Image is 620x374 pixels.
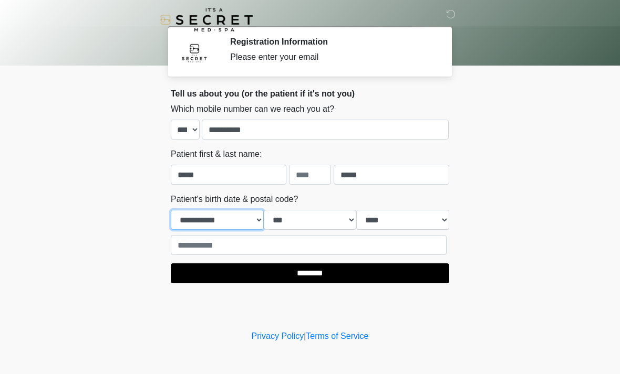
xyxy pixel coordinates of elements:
a: Privacy Policy [252,332,304,340]
h2: Tell us about you (or the patient if it's not you) [171,89,449,99]
a: | [304,332,306,340]
h2: Registration Information [230,37,433,47]
img: Agent Avatar [179,37,210,68]
div: Please enter your email [230,51,433,63]
label: Patient's birth date & postal code? [171,193,298,206]
a: Terms of Service [306,332,368,340]
label: Patient first & last name: [171,148,262,161]
label: Which mobile number can we reach you at? [171,103,334,115]
img: It's A Secret Med Spa Logo [160,8,253,31]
